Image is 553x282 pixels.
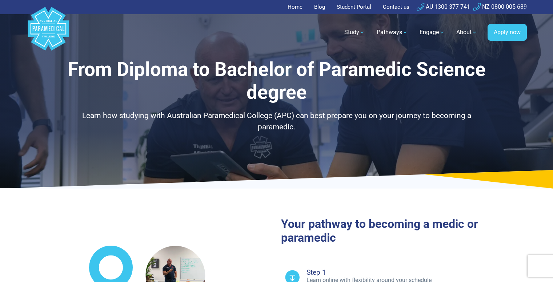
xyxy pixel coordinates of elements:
a: NZ 0800 005 689 [473,3,527,10]
h2: Your pathway to becoming a medic or paramedic [281,217,527,245]
h1: From Diploma to Bachelor of Paramedic Science degree [64,58,489,104]
a: Apply now [488,24,527,41]
a: AU 1300 377 741 [417,3,470,10]
a: Engage [415,22,449,43]
a: About [452,22,482,43]
h4: Step 1 [306,269,527,276]
p: Learn how studying with Australian Paramedical College (APC) can best prepare you on your journey... [64,110,489,133]
a: Pathways [372,22,412,43]
a: Australian Paramedical College [27,14,70,51]
a: Study [340,22,369,43]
